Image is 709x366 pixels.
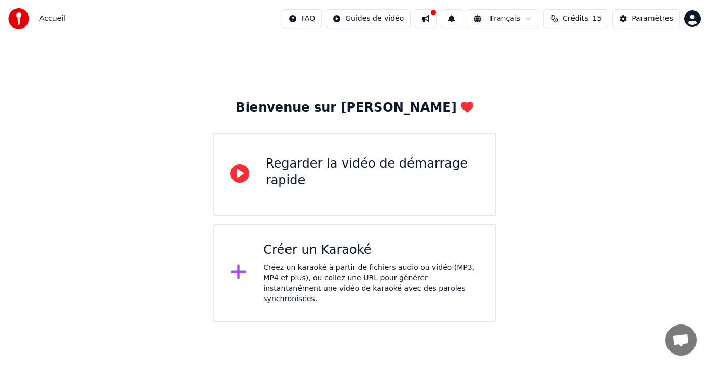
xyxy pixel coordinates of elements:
span: Accueil [39,13,65,24]
img: youka [8,8,29,29]
div: Créer un Karaoké [263,242,479,259]
div: Paramètres [632,13,673,24]
nav: breadcrumb [39,13,65,24]
button: Paramètres [612,9,680,28]
div: Créez un karaoké à partir de fichiers audio ou vidéo (MP3, MP4 et plus), ou collez une URL pour g... [263,263,479,304]
span: 15 [592,13,602,24]
button: Guides de vidéo [326,9,411,28]
a: Ouvrir le chat [665,324,697,356]
button: FAQ [282,9,322,28]
div: Bienvenue sur [PERSON_NAME] [236,100,473,116]
div: Regarder la vidéo de démarrage rapide [266,156,479,189]
span: Crédits [563,13,588,24]
button: Crédits15 [543,9,608,28]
